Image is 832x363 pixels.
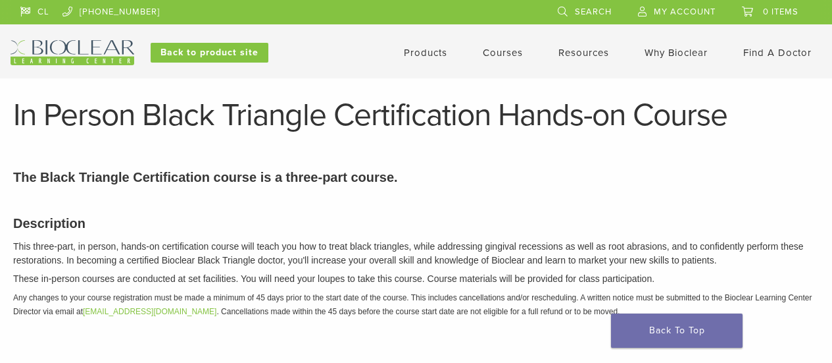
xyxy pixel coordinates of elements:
h3: Description [13,213,819,233]
a: Back to product site [151,43,268,63]
a: Find A Doctor [743,47,812,59]
a: Products [404,47,447,59]
p: These in-person courses are conducted at set facilities. You will need your loupes to take this c... [13,272,819,286]
a: Resources [558,47,609,59]
img: Bioclear [11,40,134,65]
span: Search [575,7,612,17]
h1: In Person Black Triangle Certification Hands-on Course [13,99,819,131]
a: Courses [483,47,523,59]
span: 0 items [763,7,798,17]
a: Back To Top [611,314,743,348]
span: My Account [654,7,716,17]
em: Any changes to your course registration must be made a minimum of 45 days prior to the start date... [13,293,812,316]
p: This three-part, in person, hands-on certification course will teach you how to treat black trian... [13,240,819,267]
a: [EMAIL_ADDRESS][DOMAIN_NAME] [83,307,216,316]
p: The Black Triangle Certification course is a three-part course. [13,167,819,187]
a: Why Bioclear [645,47,708,59]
